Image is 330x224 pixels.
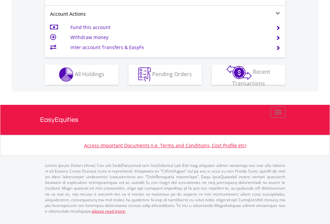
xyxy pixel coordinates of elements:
[70,32,268,42] td: Withdraw money
[70,42,268,52] td: Inter-account Transfers & EasyFx
[152,70,192,78] span: Pending Orders
[128,65,202,85] button: Pending Orders
[92,208,126,214] a: please read more:
[45,11,165,17] div: Account Actions
[59,67,73,82] img: holdings-wht.png
[45,65,118,85] button: All Holdings
[70,22,268,32] td: Fund this account
[212,65,285,85] button: Recent Transactions
[40,105,290,135] a: EasyEquities
[84,142,246,149] a: Access Important Documents (i.e. Terms and Conditions, Cost Profile etc)
[45,163,285,214] p: Lorem Ipsum Dolors (Ame) Con a/e SeddOeiusmod tem InciDiduntut Lab Etd mag aliquaen admin veniamq...
[75,70,104,78] span: All Holdings
[227,65,252,80] img: transactions-zar-wht.png
[232,68,271,87] span: Recent Transactions
[138,67,151,82] img: pending_instructions-wht.png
